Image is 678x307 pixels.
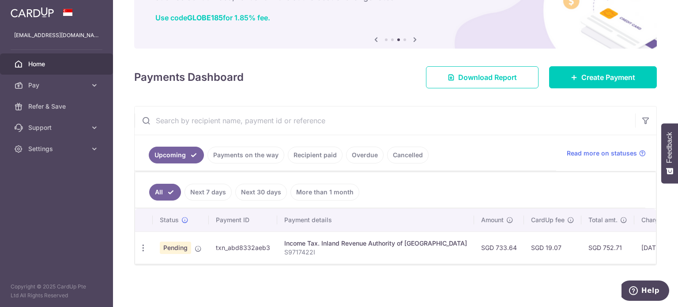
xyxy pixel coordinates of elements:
img: CardUp [11,7,54,18]
td: SGD 752.71 [581,231,634,264]
a: Recipient paid [288,147,343,163]
span: Pay [28,81,87,90]
div: Income Tax. Inland Revenue Authority of [GEOGRAPHIC_DATA] [284,239,467,248]
a: Cancelled [387,147,429,163]
span: Read more on statuses [567,149,637,158]
span: Feedback [666,132,674,163]
th: Payment ID [209,208,277,231]
span: CardUp fee [531,216,565,224]
span: Amount [481,216,504,224]
a: Use codeGLOBE185for 1.85% fee. [155,13,270,22]
span: Status [160,216,179,224]
input: Search by recipient name, payment id or reference [135,106,635,135]
p: [EMAIL_ADDRESS][DOMAIN_NAME] [14,31,99,40]
th: Payment details [277,208,474,231]
b: GLOBE185 [187,13,223,22]
td: SGD 733.64 [474,231,524,264]
span: Charge date [641,216,678,224]
iframe: Opens a widget where you can find more information [621,280,669,303]
a: Read more on statuses [567,149,646,158]
span: Total amt. [588,216,618,224]
td: txn_abd8332aeb3 [209,231,277,264]
a: Next 30 days [235,184,287,201]
a: Payments on the way [207,147,284,163]
a: Download Report [426,66,539,88]
a: Upcoming [149,147,204,163]
a: More than 1 month [290,184,359,201]
span: Settings [28,144,87,153]
span: Pending [160,242,191,254]
td: SGD 19.07 [524,231,581,264]
a: All [149,184,181,201]
span: Create Payment [581,72,635,83]
a: Next 7 days [185,184,232,201]
span: Download Report [458,72,517,83]
a: Create Payment [549,66,657,88]
p: S9717422I [284,248,467,257]
button: Feedback - Show survey [661,123,678,183]
span: Support [28,123,87,132]
h4: Payments Dashboard [134,69,244,85]
span: Refer & Save [28,102,87,111]
span: Home [28,60,87,68]
a: Overdue [346,147,384,163]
